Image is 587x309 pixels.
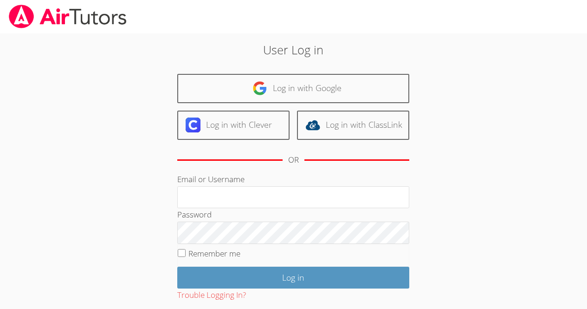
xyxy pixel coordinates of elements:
img: airtutors_banner-c4298cdbf04f3fff15de1276eac7730deb9818008684d7c2e4769d2f7ddbe033.png [8,5,128,28]
a: Log in with Clever [177,111,290,140]
label: Email or Username [177,174,245,184]
img: classlink-logo-d6bb404cc1216ec64c9a2012d9dc4662098be43eaf13dc465df04b49fa7ab582.svg [305,118,320,132]
img: google-logo-50288ca7cdecda66e5e0955fdab243c47b7ad437acaf1139b6f446037453330a.svg [252,81,267,96]
label: Password [177,209,212,220]
button: Trouble Logging In? [177,289,246,302]
a: Log in with Google [177,74,409,103]
img: clever-logo-6eab21bc6e7a338710f1a6ff85c0baf02591cd810cc4098c63d3a4b26e2feb20.svg [186,118,200,132]
div: OR [288,153,299,167]
label: Remember me [188,248,240,259]
h2: User Log in [135,41,452,59]
input: Log in [177,267,409,289]
a: Log in with ClassLink [297,111,409,140]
